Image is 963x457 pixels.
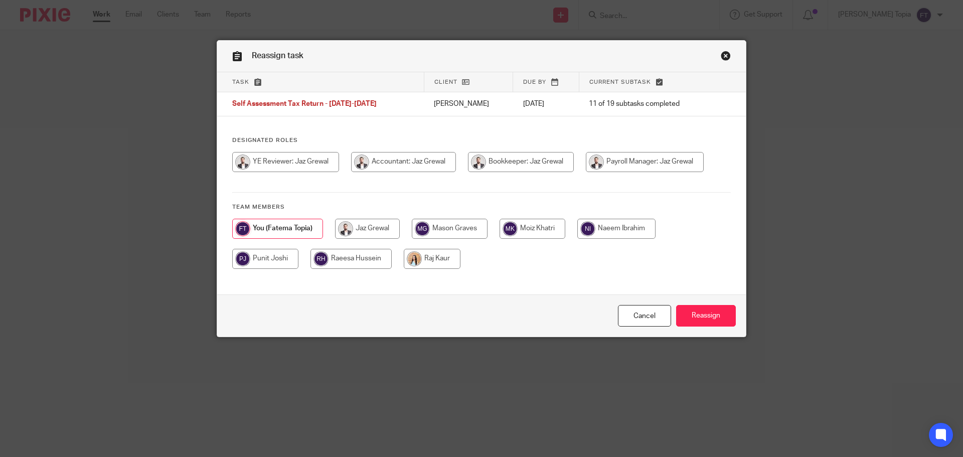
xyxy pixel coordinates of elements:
span: Task [232,79,249,85]
span: Due by [523,79,546,85]
p: [DATE] [523,99,569,109]
span: Client [434,79,457,85]
span: Self Assessment Tax Return - [DATE]-[DATE] [232,101,377,108]
p: [PERSON_NAME] [434,99,503,109]
h4: Designated Roles [232,136,731,144]
span: Reassign task [252,52,303,60]
input: Reassign [676,305,736,327]
td: 11 of 19 subtasks completed [579,92,710,116]
a: Close this dialog window [721,51,731,64]
h4: Team members [232,203,731,211]
a: Close this dialog window [618,305,671,327]
span: Current subtask [589,79,651,85]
